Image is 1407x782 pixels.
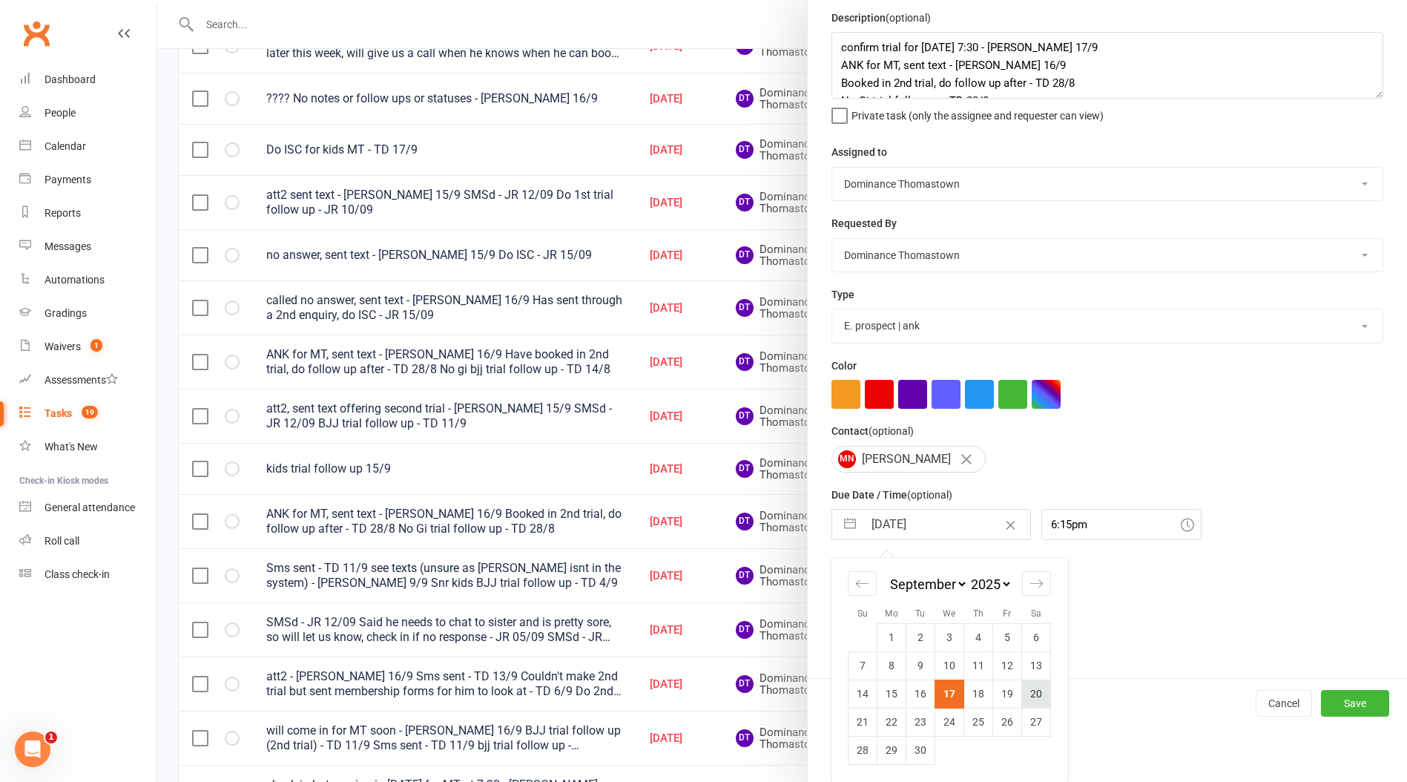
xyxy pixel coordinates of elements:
span: Private task (only the assignee and requester can view) [851,105,1104,122]
a: Clubworx [18,15,55,52]
td: Tuesday, September 23, 2025 [906,708,935,736]
td: Saturday, September 27, 2025 [1022,708,1051,736]
a: Assessments [19,364,156,397]
td: Sunday, September 7, 2025 [849,651,877,680]
small: (optional) [907,489,952,501]
td: Thursday, September 25, 2025 [964,708,993,736]
div: Calendar [45,140,86,152]
a: Messages [19,230,156,263]
div: Class check-in [45,568,110,580]
td: Saturday, September 6, 2025 [1022,623,1051,651]
td: Friday, September 5, 2025 [993,623,1022,651]
div: Assessments [45,374,118,386]
a: General attendance kiosk mode [19,491,156,525]
div: Payments [45,174,91,185]
label: Email preferences [831,554,917,571]
button: Cancel [1256,690,1312,717]
td: Saturday, September 20, 2025 [1022,680,1051,708]
td: Friday, September 12, 2025 [993,651,1022,680]
small: We [943,608,955,619]
td: Sunday, September 14, 2025 [849,680,877,708]
div: Roll call [45,535,79,547]
td: Thursday, September 18, 2025 [964,680,993,708]
td: Thursday, September 11, 2025 [964,651,993,680]
a: Dashboard [19,63,156,96]
td: Wednesday, September 10, 2025 [935,651,964,680]
div: Dashboard [45,73,96,85]
td: Wednesday, September 3, 2025 [935,623,964,651]
label: Due Date / Time [831,487,952,503]
label: Contact [831,423,914,439]
td: Saturday, September 13, 2025 [1022,651,1051,680]
textarea: confirm trial for [DATE] 7:30 - [PERSON_NAME] 17/9 ANK for MT, sent text - [PERSON_NAME] 16/9 Boo... [831,32,1383,99]
small: (optional) [869,425,914,437]
small: Fr [1003,608,1011,619]
div: Move forward to switch to the next month. [1022,571,1051,596]
small: Mo [885,608,898,619]
label: Requested By [831,215,897,231]
div: Tasks [45,407,72,419]
a: Calendar [19,130,156,163]
iframe: Intercom live chat [15,732,50,767]
td: Monday, September 29, 2025 [877,736,906,764]
td: Sunday, September 21, 2025 [849,708,877,736]
td: Tuesday, September 30, 2025 [906,736,935,764]
button: Save [1321,690,1389,717]
a: Tasks 19 [19,397,156,430]
td: Thursday, September 4, 2025 [964,623,993,651]
small: Sa [1031,608,1041,619]
a: Class kiosk mode [19,558,156,591]
div: Reports [45,207,81,219]
a: Waivers 1 [19,330,156,364]
div: Calendar [831,558,1067,782]
div: What's New [45,441,98,453]
small: (optional) [886,12,931,24]
td: Tuesday, September 9, 2025 [906,651,935,680]
a: Gradings [19,297,156,330]
span: 1 [45,732,57,743]
div: Messages [45,240,91,252]
a: Payments [19,163,156,197]
a: Automations [19,263,156,297]
label: Description [831,10,931,26]
span: 19 [82,406,98,418]
div: Waivers [45,341,81,352]
a: What's New [19,430,156,464]
div: Move backward to switch to the previous month. [848,571,877,596]
div: Automations [45,274,105,286]
span: 1 [90,339,102,352]
td: Friday, September 19, 2025 [993,680,1022,708]
small: Tu [915,608,925,619]
a: Reports [19,197,156,230]
div: Gradings [45,307,87,319]
div: General attendance [45,502,135,513]
small: Th [973,608,983,619]
label: Assigned to [831,144,887,160]
td: Friday, September 26, 2025 [993,708,1022,736]
td: Selected. Wednesday, September 17, 2025 [935,680,964,708]
a: People [19,96,156,130]
td: Monday, September 8, 2025 [877,651,906,680]
label: Color [831,358,857,374]
span: MN [838,450,856,468]
div: People [45,107,76,119]
td: Sunday, September 28, 2025 [849,736,877,764]
td: Tuesday, September 2, 2025 [906,623,935,651]
div: [PERSON_NAME] [831,446,986,473]
label: Type [831,286,854,303]
td: Monday, September 1, 2025 [877,623,906,651]
td: Wednesday, September 24, 2025 [935,708,964,736]
td: Monday, September 15, 2025 [877,680,906,708]
td: Monday, September 22, 2025 [877,708,906,736]
td: Tuesday, September 16, 2025 [906,680,935,708]
button: Clear Date [998,510,1024,539]
a: Roll call [19,525,156,558]
small: Su [857,608,868,619]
